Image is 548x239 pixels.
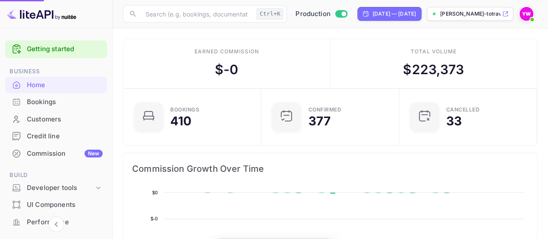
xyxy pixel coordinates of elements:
div: Bookings [27,97,103,107]
text: $-0 [151,216,158,221]
div: Commission [27,149,103,159]
div: Total volume [410,48,457,56]
div: Confirmed [308,107,341,112]
a: Customers [5,111,107,127]
a: Getting started [27,44,103,54]
div: $ -0 [215,60,238,79]
div: Switch to Sandbox mode [292,9,350,19]
a: Credit line [5,128,107,144]
div: Developer tools [5,180,107,196]
div: CommissionNew [5,145,107,162]
p: [PERSON_NAME]-totravel... [440,10,500,18]
div: Customers [27,115,103,124]
div: 410 [170,115,191,127]
a: Performance [5,214,107,230]
input: Search (e.g. bookings, documentation) [140,5,253,23]
a: Bookings [5,94,107,110]
a: Home [5,77,107,93]
div: Performance [27,217,103,227]
div: $ 223,373 [403,60,464,79]
div: [DATE] — [DATE] [373,10,416,18]
button: Collapse navigation [49,216,64,232]
div: CANCELLED [446,107,480,112]
img: LiteAPI logo [7,7,76,21]
div: Credit line [27,131,103,141]
span: Commission Growth Over Time [132,162,529,176]
a: UI Components [5,196,107,213]
div: Customers [5,111,107,128]
div: Developer tools [27,183,94,193]
div: UI Components [5,196,107,213]
text: $0 [152,190,158,195]
span: Build [5,170,107,180]
img: Yahav Winkler [519,7,533,21]
div: 33 [446,115,462,127]
div: Ctrl+K [256,8,283,20]
span: Production [295,9,331,19]
div: UI Components [27,200,103,210]
span: Business [5,67,107,76]
a: CommissionNew [5,145,107,161]
div: Home [27,80,103,90]
div: Bookings [170,107,199,112]
div: Earned commission [195,48,259,56]
div: 377 [308,115,330,127]
div: New [84,150,103,157]
div: Getting started [5,40,107,58]
div: Home [5,77,107,94]
div: Credit line [5,128,107,145]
